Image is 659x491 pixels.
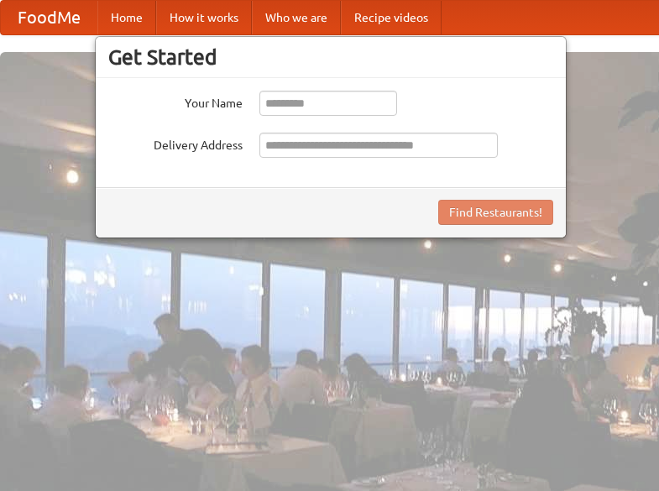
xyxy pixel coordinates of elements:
[156,1,252,34] a: How it works
[108,44,553,70] h3: Get Started
[108,91,243,112] label: Your Name
[97,1,156,34] a: Home
[108,133,243,154] label: Delivery Address
[252,1,341,34] a: Who we are
[438,200,553,225] button: Find Restaurants!
[1,1,97,34] a: FoodMe
[341,1,442,34] a: Recipe videos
